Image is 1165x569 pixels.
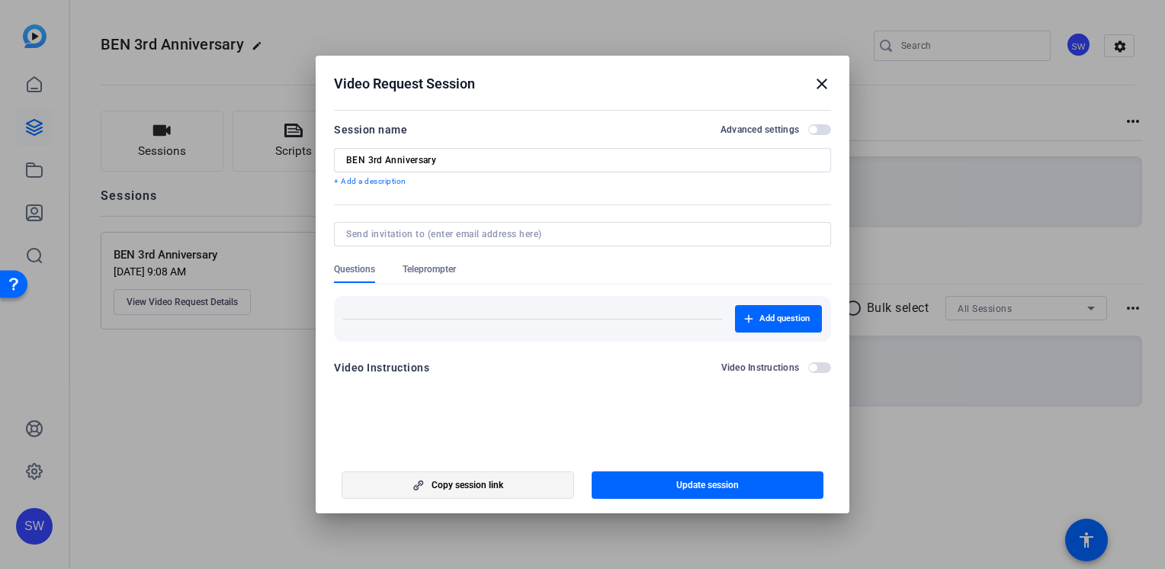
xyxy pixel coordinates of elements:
span: Update session [676,479,739,491]
div: Video Instructions [334,358,429,377]
button: Add question [735,305,822,333]
input: Enter Session Name [346,154,819,166]
span: Teleprompter [403,263,456,275]
button: Update session [592,471,824,499]
mat-icon: close [813,75,831,93]
h2: Advanced settings [721,124,799,136]
span: Add question [759,313,810,325]
button: Copy session link [342,471,574,499]
div: Video Request Session [334,75,831,93]
span: Questions [334,263,375,275]
input: Send invitation to (enter email address here) [346,228,813,240]
p: + Add a description [334,175,831,188]
h2: Video Instructions [721,362,800,374]
span: Copy session link [432,479,503,491]
div: Session name [334,121,407,139]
